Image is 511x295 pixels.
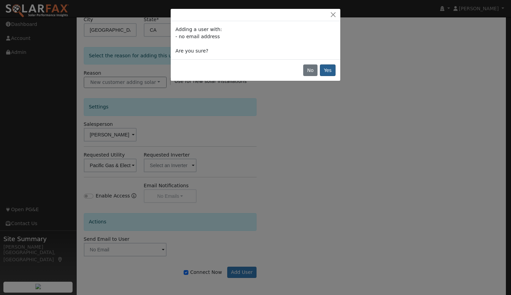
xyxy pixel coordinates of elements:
button: No [303,64,318,76]
button: Yes [320,64,336,76]
span: - no email address [175,34,220,39]
span: Adding a user with: [175,27,222,32]
button: Close [328,11,338,18]
span: Are you sure? [175,48,208,54]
